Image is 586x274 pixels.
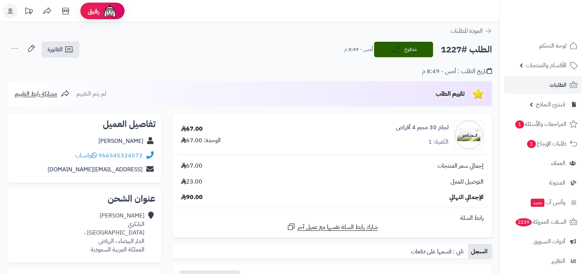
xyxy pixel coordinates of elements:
a: السلات المتروكة2239 [504,213,582,231]
a: واتساب [75,151,97,160]
a: المراجعات والأسئلة1 [504,115,582,133]
h2: عنوان الشحن [13,194,156,203]
span: الفاتورة [48,45,63,54]
a: الفاتورة [42,41,79,58]
div: الوحدة: 67.00 [181,136,221,145]
h2: تفاصيل العميل [13,120,156,129]
div: [PERSON_NAME] البابكري [GEOGRAPHIC_DATA] ، الدار البيضاء ، الرياض المملكة العربية السعودية [84,212,144,254]
span: العملاء [551,158,565,168]
a: طلبات الإرجاع1 [504,135,582,153]
span: 23.00 [181,178,202,186]
a: لوحة التحكم [504,37,582,55]
span: 2239 [516,218,532,226]
a: [EMAIL_ADDRESS][DOMAIN_NAME] [48,165,143,174]
a: شارك رابط السلة نفسها مع عميل آخر [287,222,378,232]
a: مشاركة رابط التقييم [15,89,70,98]
img: 1752131479-Lejam%2030%20mg%204Tab-1-90x90.jpg [454,120,483,150]
span: التقارير [551,256,565,266]
button: مدفوع [374,42,433,57]
div: رابط السلة [175,214,489,222]
small: أمس - 8:49 م [344,46,373,53]
span: الأقسام والمنتجات [526,60,566,71]
span: المدونة [549,178,565,188]
span: جديد [531,199,544,207]
h2: الطلب #1227 [441,42,492,57]
span: لوحة التحكم [539,41,566,51]
a: لجام 30 مجم 4 أقراص [396,123,449,132]
a: المدونة [504,174,582,192]
a: تابي : قسمها على دفعات [408,244,468,259]
a: 966545324572 [98,151,143,160]
span: 90.00 [181,193,203,202]
a: العملاء [504,154,582,172]
img: ai-face.png [102,4,117,18]
div: 67.00 [181,125,203,133]
a: وآتس آبجديد [504,193,582,211]
div: تاريخ الطلب : أمس - 8:49 م [422,67,492,76]
img: logo-2.png [536,21,579,36]
span: تقييم الطلب [436,89,465,98]
a: الطلبات [504,76,582,94]
span: أدوات التسويق [533,236,565,247]
span: شارك رابط السلة نفسها مع عميل آخر [297,223,378,232]
a: العودة للطلبات [450,27,492,35]
span: وآتس آب [530,197,565,208]
span: رفيق [88,7,100,16]
span: التوصيل للمنزل [450,178,484,186]
a: تحديثات المنصة [20,4,38,20]
span: مشاركة رابط التقييم [15,89,57,98]
a: التقارير [504,252,582,270]
a: أدوات التسويق [504,233,582,250]
span: السلات المتروكة [515,217,566,227]
span: 1 [515,120,524,129]
span: إجمالي سعر المنتجات [437,162,484,170]
a: [PERSON_NAME] [98,137,143,145]
span: الطلبات [550,80,566,90]
div: الكمية: 1 [428,138,449,146]
span: العودة للطلبات [450,27,483,35]
span: مُنشئ النماذج [536,99,565,110]
span: طلبات الإرجاع [526,138,566,149]
span: لم يتم التقييم [76,89,106,98]
span: الإجمالي النهائي [449,193,484,202]
span: 67.00 [181,162,202,170]
span: 1 [527,140,536,148]
span: المراجعات والأسئلة [515,119,566,129]
a: السجل [468,244,492,259]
